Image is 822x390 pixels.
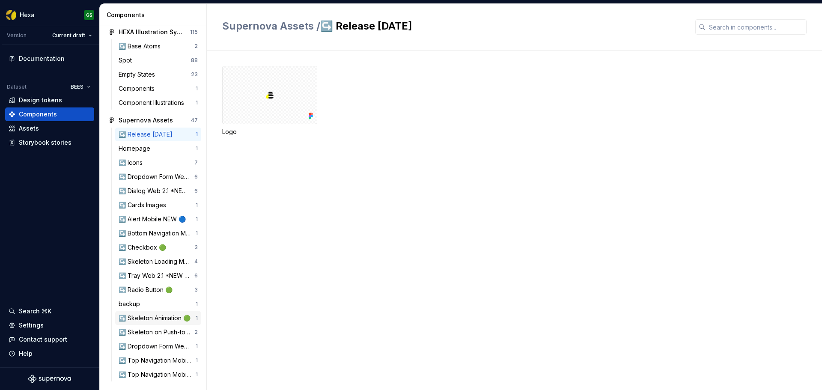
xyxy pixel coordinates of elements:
div: Components [19,110,57,119]
div: ↪️ Icons [119,158,146,167]
div: 1 [196,99,198,106]
div: ↪️ Cards Images [119,201,170,209]
div: Component Illustrations [119,98,188,107]
div: Dataset [7,83,27,90]
a: ↪️ Dropdown Form Web 🟠1 [115,339,201,353]
a: backup1 [115,297,201,311]
div: 1 [196,315,198,322]
a: ↪️ Cards Images1 [115,198,201,212]
div: Help [19,349,33,358]
svg: Supernova Logo [28,375,71,383]
div: Homepage [119,144,154,153]
div: HEXA Illustration System [119,28,182,36]
div: Search ⌘K [19,307,51,316]
a: ↪️ Radio Button 🟢3 [115,283,201,297]
button: HexaGS [2,6,98,24]
div: 1 [196,230,198,237]
a: ↪️ Tray Web 2.1 *NEW 🔵6 [115,269,201,283]
a: HEXA Illustration System115 [105,25,201,39]
div: 4 [194,258,198,265]
div: ↪️ Top Navigation Mobile HOME *NEW 🟠 [119,356,196,365]
a: Components1 [115,82,201,95]
a: Supernova Assets47 [105,113,201,127]
div: 6 [194,173,198,180]
span: Current draft [52,32,85,39]
a: Storybook stories [5,136,94,149]
a: Homepage1 [115,142,201,155]
div: 1 [196,371,198,378]
div: 1 [196,202,198,208]
div: Documentation [19,54,65,63]
a: ↪️ Skeleton on Push-to-refresh 🟢2 [115,325,201,339]
button: Current draft [48,30,96,42]
a: ↪️ Dialog Web 2.1 *NEW 🔵6 [115,184,201,198]
span: BEES [71,83,83,90]
div: ↪️ Tray Web 2.1 *NEW 🔵 [119,271,194,280]
div: Components [107,11,203,19]
div: Settings [19,321,44,330]
div: 1 [196,85,198,92]
div: Components [119,84,158,93]
a: Documentation [5,52,94,65]
button: Search ⌘K [5,304,94,318]
div: 2 [194,329,198,336]
div: 6 [194,272,198,279]
div: Design tokens [19,96,62,104]
div: ↪️ Checkbox 🟢 [119,243,170,252]
div: 115 [190,29,198,36]
div: Supernova Assets [119,116,173,125]
div: 23 [191,71,198,78]
a: ↪️ Checkbox 🟢3 [115,241,201,254]
a: Components [5,107,94,121]
div: 88 [191,57,198,64]
div: ↪️ Alert Mobile NEW 🔵 [119,215,189,223]
button: Help [5,347,94,360]
div: ↪️ Radio Button 🟢 [119,286,176,294]
a: Settings [5,319,94,332]
div: ↪️ Dialog Web 2.1 *NEW 🔵 [119,187,194,195]
div: ↪️ Top Navigation Mobile INTERN *NEW 🟢 [119,370,196,379]
button: Contact support [5,333,94,346]
a: ↪️ Skeleton Loading Methods 🟢4 [115,255,201,268]
a: ↪️ Base Atoms2 [115,39,201,53]
div: Spot [119,56,135,65]
div: ↪️ Dropdown Form Web 🟠 TEMPORARY [119,173,194,181]
div: Assets [19,124,39,133]
a: ↪️ Top Navigation Mobile HOME *NEW 🟠1 [115,354,201,367]
a: ↪️ Alert Mobile NEW 🔵1 [115,212,201,226]
div: Hexa [20,11,35,19]
div: ↪️ Base Atoms [119,42,164,51]
a: Component Illustrations1 [115,96,201,110]
div: ↪️ Release [DATE] [119,130,176,139]
div: ↪️ Skeleton on Push-to-refresh 🟢 [119,328,194,336]
div: ↪️ Skeleton Loading Methods 🟢 [119,257,194,266]
a: ↪️ Bottom Navigation Mobile 🟢1 [115,226,201,240]
div: 1 [196,145,198,152]
div: ↪️ Skeleton Animation 🟢 [119,314,194,322]
div: Empty States [119,70,158,79]
div: 3 [194,244,198,251]
div: 1 [196,131,198,138]
div: Version [7,32,27,39]
a: ↪️ Icons7 [115,156,201,170]
a: ↪️ Dropdown Form Web 🟠 TEMPORARY6 [115,170,201,184]
div: 6 [194,188,198,194]
div: Storybook stories [19,138,71,147]
a: Empty States23 [115,68,201,81]
div: ↪️ Dropdown Form Web 🟠 [119,342,196,351]
a: ↪️ Skeleton Animation 🟢1 [115,311,201,325]
a: Design tokens [5,93,94,107]
span: Supernova Assets / [222,20,320,32]
div: Contact support [19,335,67,344]
div: 47 [191,117,198,124]
div: Logo [222,66,317,136]
a: Spot88 [115,54,201,67]
div: ↪️ Bottom Navigation Mobile 🟢 [119,229,196,238]
div: 1 [196,357,198,364]
div: 1 [196,216,198,223]
div: 2 [194,43,198,50]
img: a56d5fbf-f8ab-4a39-9705-6fc7187585ab.png [6,10,16,20]
input: Search in components... [706,19,807,35]
div: GS [86,12,92,18]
